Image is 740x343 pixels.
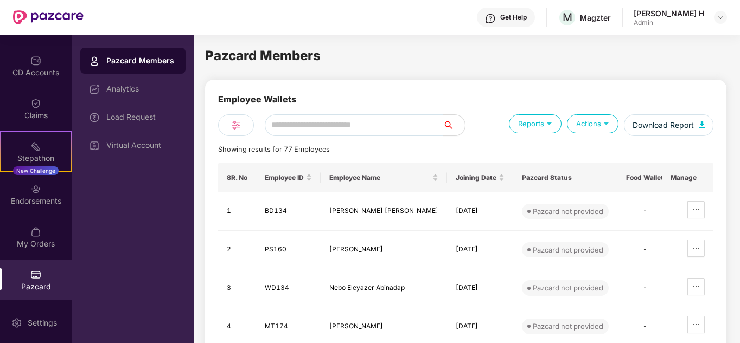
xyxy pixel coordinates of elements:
[456,173,496,182] span: Joining Date
[634,8,704,18] div: [PERSON_NAME] H
[688,205,704,214] span: ellipsis
[688,320,704,329] span: ellipsis
[662,163,713,192] th: Manage
[256,269,321,308] td: WD134
[89,56,100,67] img: svg+xml;base64,PHN2ZyBpZD0iUHJvZmlsZSIgeG1sbnM9Imh0dHA6Ly93d3cudzMub3JnLzIwMDAvc3ZnIiB3aWR0aD0iMj...
[30,141,41,152] img: svg+xml;base64,PHN2ZyB4bWxucz0iaHR0cDovL3d3dy53My5vcmcvMjAwMC9zdmciIHdpZHRoPSIyMSIgaGVpZ2h0PSIyMC...
[601,118,611,128] img: svg+xml;base64,PHN2ZyB4bWxucz0iaHR0cDovL3d3dy53My5vcmcvMjAwMC9zdmciIHdpZHRoPSIxOSIgaGVpZ2h0PSIxOS...
[256,163,321,192] th: Employee ID
[447,231,513,269] td: [DATE]
[447,192,513,231] td: [DATE]
[533,244,603,255] div: Pazcard not provided
[634,18,704,27] div: Admin
[443,114,465,136] button: search
[1,153,71,164] div: Stepathon
[106,55,177,66] div: Pazcard Members
[688,244,704,253] span: ellipsis
[688,282,704,291] span: ellipsis
[716,13,725,22] img: svg+xml;base64,PHN2ZyBpZD0iRHJvcGRvd24tMzJ4MzIiIHhtbG5zPSJodHRwOi8vd3d3LnczLm9yZy8yMDAwL3N2ZyIgd2...
[643,206,647,215] span: -
[30,55,41,66] img: svg+xml;base64,PHN2ZyBpZD0iQ0RfQWNjb3VudHMiIGRhdGEtbmFtZT0iQ0QgQWNjb3VudHMiIHhtbG5zPSJodHRwOi8vd3...
[106,141,177,150] div: Virtual Account
[643,322,647,330] span: -
[443,121,465,130] span: search
[30,184,41,195] img: svg+xml;base64,PHN2ZyBpZD0iRW5kb3JzZW1lbnRzIiB4bWxucz0iaHR0cDovL3d3dy53My5vcmcvMjAwMC9zdmciIHdpZH...
[321,231,447,269] td: [PERSON_NAME]
[13,166,59,175] div: New Challenge
[687,201,705,218] button: ellipsis
[687,240,705,257] button: ellipsis
[699,121,705,128] img: svg+xml;base64,PHN2ZyB4bWxucz0iaHR0cDovL3d3dy53My5vcmcvMjAwMC9zdmciIHhtbG5zOnhsaW5rPSJodHRwOi8vd3...
[89,112,100,123] img: svg+xml;base64,PHN2ZyBpZD0iTG9hZF9SZXF1ZXN0IiBkYXRhLW5hbWU9IkxvYWQgUmVxdWVzdCIgeG1sbnM9Imh0dHA6Ly...
[485,13,496,24] img: svg+xml;base64,PHN2ZyBpZD0iSGVscC0zMngzMiIgeG1sbnM9Imh0dHA6Ly93d3cudzMub3JnLzIwMDAvc3ZnIiB3aWR0aD...
[218,231,256,269] td: 2
[567,114,618,133] div: Actions
[265,173,304,182] span: Employee ID
[500,13,527,22] div: Get Help
[11,318,22,328] img: svg+xml;base64,PHN2ZyBpZD0iU2V0dGluZy0yMHgyMCIgeG1sbnM9Imh0dHA6Ly93d3cudzMub3JnLzIwMDAvc3ZnIiB3aW...
[24,318,60,328] div: Settings
[513,163,617,192] th: Pazcard Status
[447,163,513,192] th: Joining Date
[229,119,243,132] img: svg+xml;base64,PHN2ZyB4bWxucz0iaHR0cDovL3d3dy53My5vcmcvMjAwMC9zdmciIHdpZHRoPSIyNCIgaGVpZ2h0PSIyNC...
[563,11,572,24] span: M
[580,12,611,23] div: Magzter
[30,226,41,237] img: svg+xml;base64,PHN2ZyBpZD0iTXlfT3JkZXJzIiBkYXRhLW5hbWU9Ik15IE9yZGVycyIgeG1sbnM9Imh0dHA6Ly93d3cudz...
[30,269,41,280] img: svg+xml;base64,PHN2ZyBpZD0iUGF6Y2FyZCIgeG1sbnM9Imh0dHA6Ly93d3cudzMub3JnLzIwMDAvc3ZnIiB3aWR0aD0iMj...
[643,245,647,253] span: -
[256,231,321,269] td: PS160
[106,85,177,93] div: Analytics
[218,93,296,114] div: Employee Wallets
[218,269,256,308] td: 3
[218,145,330,153] span: Showing results for 77 Employees
[509,114,562,133] div: Reports
[256,192,321,231] td: BD134
[533,282,603,293] div: Pazcard not provided
[633,119,694,131] span: Download Report
[687,316,705,333] button: ellipsis
[617,163,672,192] th: Food Wallet
[533,321,603,332] div: Pazcard not provided
[544,118,554,128] img: svg+xml;base64,PHN2ZyB4bWxucz0iaHR0cDovL3d3dy53My5vcmcvMjAwMC9zdmciIHdpZHRoPSIxOSIgaGVpZ2h0PSIxOS...
[218,163,256,192] th: SR. No
[218,192,256,231] td: 1
[643,283,647,292] span: -
[447,269,513,308] td: [DATE]
[13,10,84,24] img: New Pazcare Logo
[30,98,41,109] img: svg+xml;base64,PHN2ZyBpZD0iQ2xhaW0iIHhtbG5zPSJodHRwOi8vd3d3LnczLm9yZy8yMDAwL3N2ZyIgd2lkdGg9IjIwIi...
[205,48,321,63] span: Pazcard Members
[106,113,177,121] div: Load Request
[533,206,603,217] div: Pazcard not provided
[321,163,447,192] th: Employee Name
[89,84,100,95] img: svg+xml;base64,PHN2ZyBpZD0iRGFzaGJvYXJkIiB4bWxucz0iaHR0cDovL3d3dy53My5vcmcvMjAwMC9zdmciIHdpZHRoPS...
[89,140,100,151] img: svg+xml;base64,PHN2ZyBpZD0iVmlydHVhbF9BY2NvdW50IiBkYXRhLW5hbWU9IlZpcnR1YWwgQWNjb3VudCIgeG1sbnM9Im...
[321,269,447,308] td: Nebo Eleyazer Abinadap
[321,192,447,231] td: [PERSON_NAME] [PERSON_NAME]
[624,114,713,136] button: Download Report
[687,278,705,295] button: ellipsis
[329,173,430,182] span: Employee Name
